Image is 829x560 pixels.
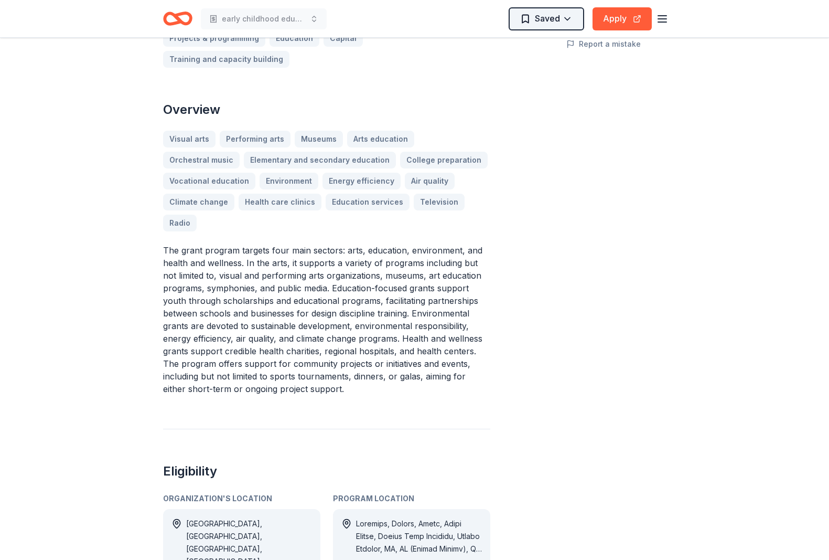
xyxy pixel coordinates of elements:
button: Apply [593,7,652,30]
div: Organization's Location [163,492,320,505]
button: Report a mistake [566,38,641,50]
button: Saved [509,7,584,30]
p: The grant program targets four main sectors: arts, education, environment, and health and wellnes... [163,244,490,395]
h2: Eligibility [163,463,490,480]
a: Home [163,6,192,31]
a: Training and capacity building [163,51,289,68]
a: Capital [324,30,363,47]
a: Education [270,30,319,47]
div: Program Location [333,492,490,505]
div: Loremips, Dolors, Ametc, Adipi Elitse, Doeius Temp Incididu, Utlabo Etdolor, MA, AL (Enimad Minim... [356,517,482,555]
h2: Overview [163,101,490,118]
span: Saved [535,12,560,25]
button: early childhood education [201,8,327,29]
span: early childhood education [222,13,306,25]
a: Projects & programming [163,30,265,47]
